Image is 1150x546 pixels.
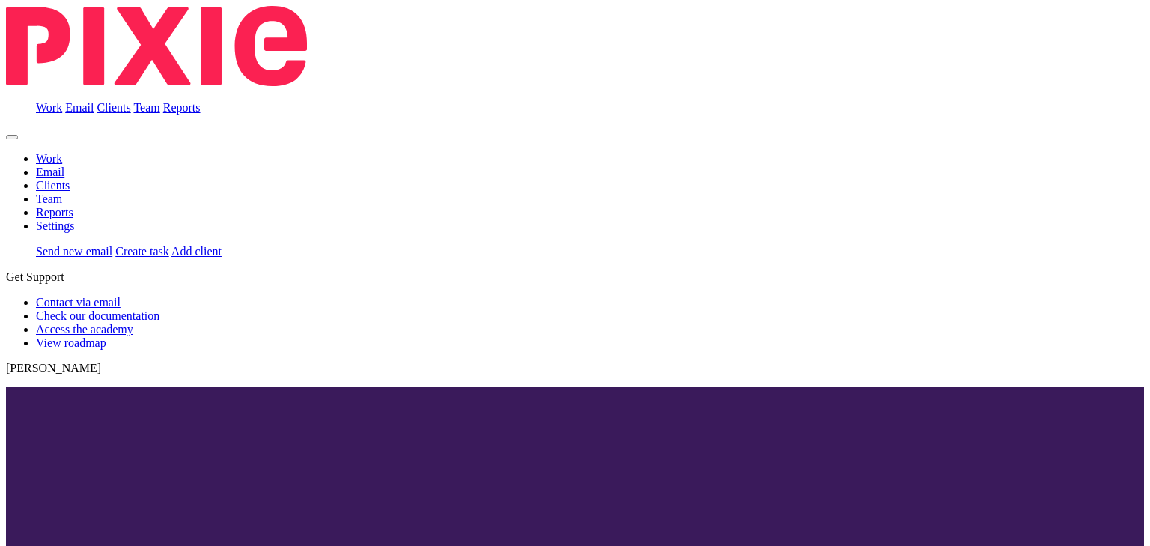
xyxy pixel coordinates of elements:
[65,101,94,114] a: Email
[36,152,62,165] a: Work
[133,101,159,114] a: Team
[36,206,73,219] a: Reports
[171,245,222,258] a: Add client
[115,245,169,258] a: Create task
[36,245,112,258] a: Send new email
[6,362,1144,375] p: [PERSON_NAME]
[36,166,64,178] a: Email
[6,270,64,283] span: Get Support
[36,309,159,322] a: Check our documentation
[36,179,70,192] a: Clients
[36,219,75,232] a: Settings
[163,101,201,114] a: Reports
[36,192,62,205] a: Team
[36,336,106,349] a: View roadmap
[36,296,121,309] a: Contact via email
[36,323,133,336] a: Access the academy
[6,6,307,86] img: Pixie
[36,101,62,114] a: Work
[97,101,130,114] a: Clients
